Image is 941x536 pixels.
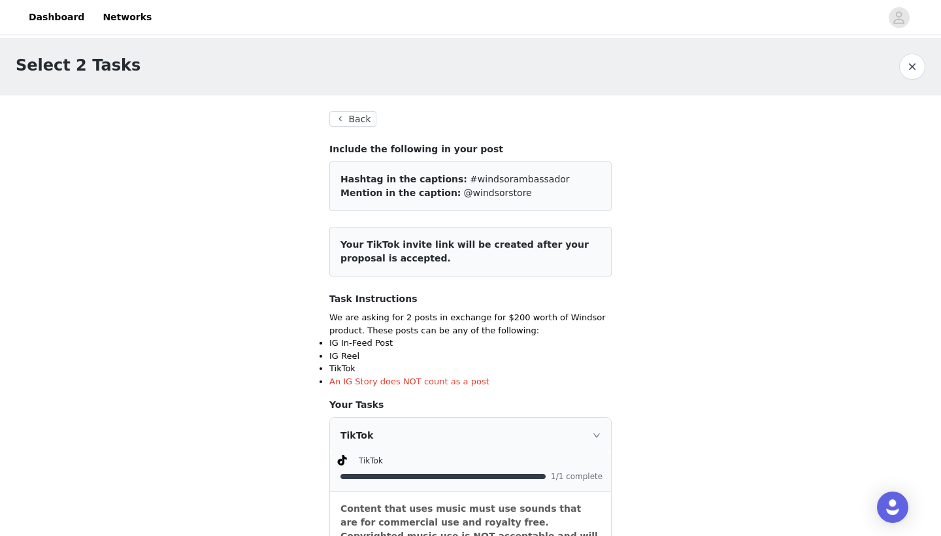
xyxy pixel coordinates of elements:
span: 1/1 complete [551,473,603,480]
a: Dashboard [21,3,92,32]
span: @windsorstore [464,188,532,198]
h4: Your Tasks [329,398,612,412]
span: Your TikTok invite link will be created after your proposal is accepted. [340,239,589,263]
li: TikTok [329,362,612,375]
li: IG Reel [329,350,612,363]
span: An IG Story does NOT count as a post [329,377,489,386]
h1: Select 2 Tasks [16,54,140,77]
div: Open Intercom Messenger [877,492,908,523]
a: Networks [95,3,159,32]
div: icon: rightTikTok [330,418,611,453]
p: We are asking for 2 posts in exchange for $200 worth of Windsor product. These posts can be any o... [329,311,612,337]
h4: Include the following in your post [329,142,612,156]
span: #windsorambassador [470,174,570,184]
span: Mention in the caption: [340,188,461,198]
div: avatar [893,7,905,28]
span: Hashtag in the captions: [340,174,467,184]
i: icon: right [593,431,601,439]
h4: Task Instructions [329,292,612,306]
span: TikTok [359,456,383,465]
button: Back [329,111,376,127]
li: IG In-Feed Post [329,337,612,350]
